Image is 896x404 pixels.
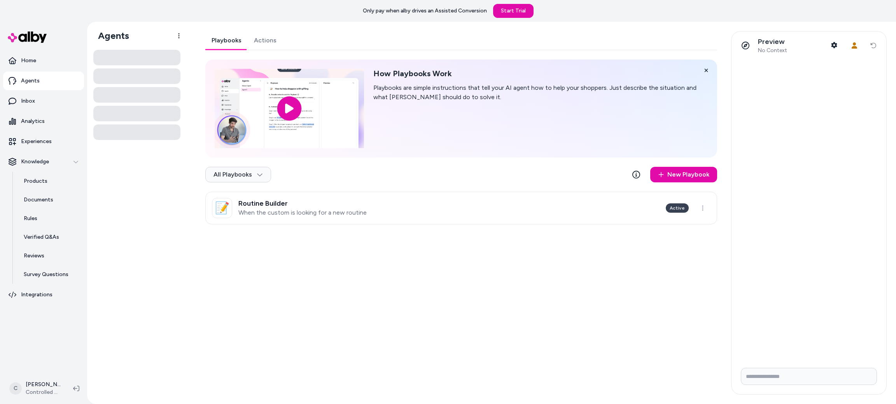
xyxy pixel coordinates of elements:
a: Actions [248,31,283,50]
a: Verified Q&As [16,228,84,247]
p: Knowledge [21,158,49,166]
span: All Playbooks [213,171,263,178]
a: Survey Questions [16,265,84,284]
h1: Agents [92,30,129,42]
p: Reviews [24,252,44,260]
span: Controlled Chaos [26,388,61,396]
span: C [9,382,22,395]
a: Inbox [3,92,84,110]
a: Products [16,172,84,191]
a: Documents [16,191,84,209]
img: alby Logo [8,31,47,43]
button: Knowledge [3,152,84,171]
p: Rules [24,215,37,222]
p: Products [24,177,47,185]
p: Agents [21,77,40,85]
p: Home [21,57,36,65]
a: Home [3,51,84,70]
p: Integrations [21,291,52,299]
a: Integrations [3,285,84,304]
a: Start Trial [493,4,534,18]
a: Playbooks [205,31,248,50]
a: New Playbook [650,167,717,182]
p: Inbox [21,97,35,105]
input: Write your prompt here [741,368,877,385]
a: 📝Routine BuilderWhen the custom is looking for a new routineActive [205,192,717,224]
p: Experiences [21,138,52,145]
p: Preview [758,37,787,46]
button: C[PERSON_NAME]Controlled Chaos [5,376,67,401]
div: Active [666,203,689,213]
a: Rules [16,209,84,228]
p: Analytics [21,117,45,125]
a: Reviews [16,247,84,265]
button: All Playbooks [205,167,271,182]
h2: How Playbooks Work [373,69,708,79]
div: 📝 [212,198,232,218]
p: When the custom is looking for a new routine [238,209,367,217]
a: Experiences [3,132,84,151]
p: Playbooks are simple instructions that tell your AI agent how to help your shoppers. Just describ... [373,83,708,102]
span: No Context [758,47,787,54]
p: Documents [24,196,53,204]
p: [PERSON_NAME] [26,381,61,388]
p: Survey Questions [24,271,68,278]
a: Analytics [3,112,84,131]
h3: Routine Builder [238,199,367,207]
p: Only pay when alby drives an Assisted Conversion [363,7,487,15]
p: Verified Q&As [24,233,59,241]
a: Agents [3,72,84,90]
